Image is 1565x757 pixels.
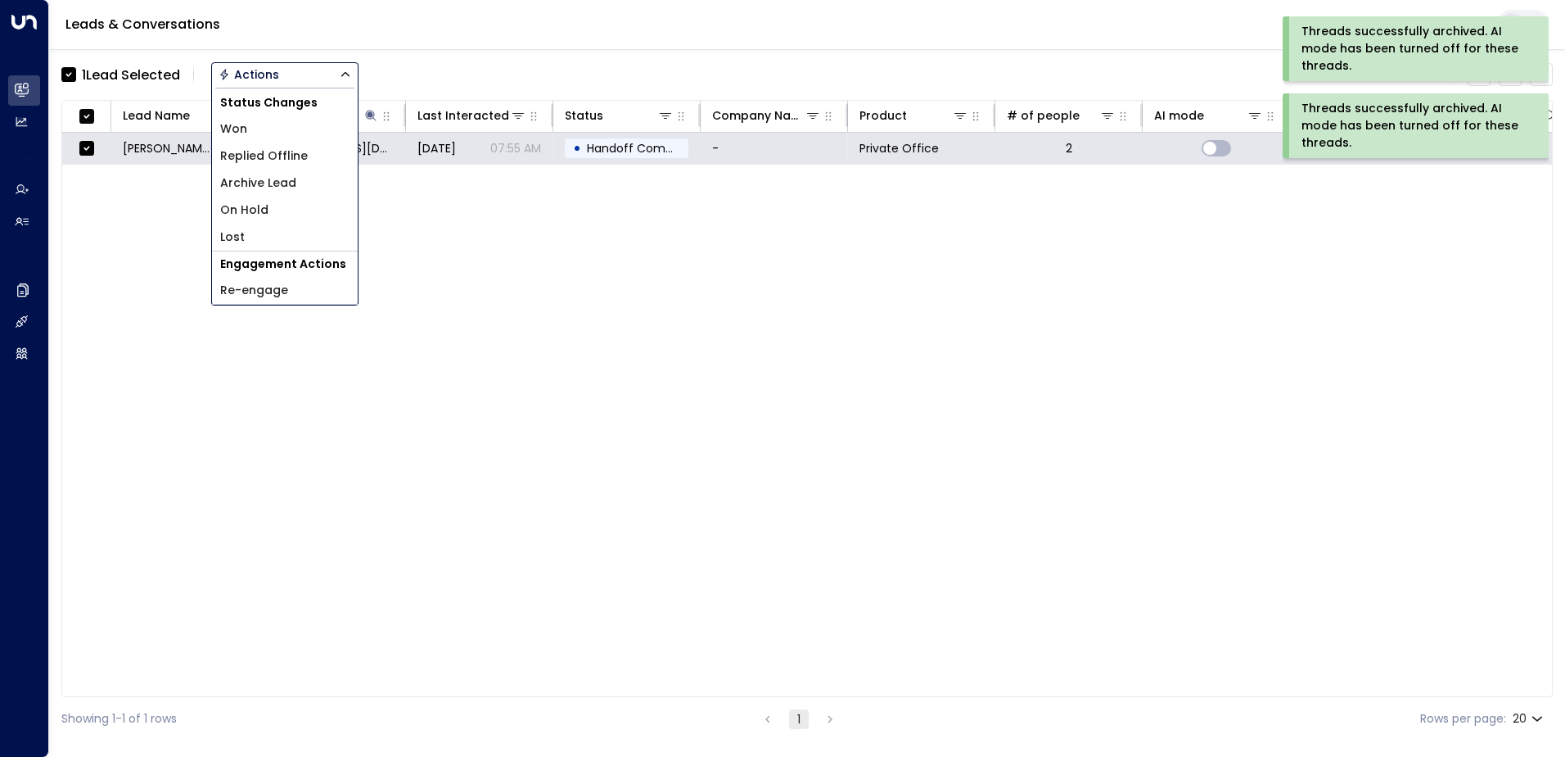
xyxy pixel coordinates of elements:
[417,140,456,156] span: Sep 03, 2025
[859,106,968,125] div: Product
[490,140,541,156] p: 07:55 AM
[417,106,526,125] div: Last Interacted
[82,65,180,85] div: 1 Lead Selected
[76,138,97,159] span: Toggle select row
[565,106,603,125] div: Status
[65,15,220,34] a: Leads & Conversations
[789,709,809,729] button: page 1
[1301,23,1527,75] div: Threads successfully archived. AI mode has been turned off for these threads.
[1007,106,1080,125] div: # of people
[701,133,848,164] td: -
[212,90,358,116] h1: Status Changes
[123,106,190,125] div: Lead Name
[1301,100,1527,152] div: Threads successfully archived. AI mode has been turned off for these threads.
[712,106,805,125] div: Company Name
[211,62,359,87] div: Button group with a nested menu
[123,140,210,156] span: Rebeca Leu
[220,229,245,246] span: Lost
[1513,707,1546,731] div: 20
[123,106,232,125] div: Lead Name
[220,147,308,165] span: Replied Offline
[1154,106,1263,125] div: AI mode
[220,175,296,192] span: Archive Lead
[219,67,279,82] div: Actions
[211,62,359,87] button: Actions
[212,252,358,277] h1: Engagement Actions
[1154,106,1204,125] div: AI mode
[1007,106,1116,125] div: # of people
[573,134,581,162] div: •
[565,106,674,125] div: Status
[712,106,821,125] div: Company Name
[859,106,907,125] div: Product
[587,140,702,156] span: Handoff Completed
[76,107,97,127] span: Toggle select all
[417,106,509,125] div: Last Interacted
[859,140,939,156] span: Private Office
[1066,140,1072,156] div: 2
[220,202,268,219] span: On Hold
[1420,710,1506,728] label: Rows per page:
[220,282,288,299] span: Re-engage
[61,710,177,728] div: Showing 1-1 of 1 rows
[757,709,841,729] nav: pagination navigation
[220,120,247,138] span: Won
